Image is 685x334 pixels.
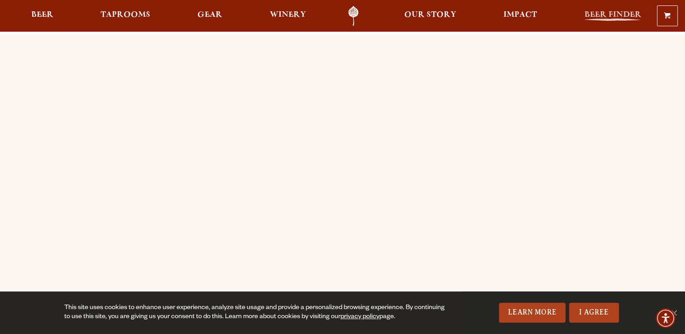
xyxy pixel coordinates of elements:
[95,6,156,26] a: Taprooms
[336,6,370,26] a: Odell Home
[503,11,537,19] span: Impact
[398,6,462,26] a: Our Story
[31,11,53,19] span: Beer
[192,6,228,26] a: Gear
[270,11,306,19] span: Winery
[584,11,641,19] span: Beer Finder
[64,304,448,322] div: This site uses cookies to enhance user experience, analyze site usage and provide a personalized ...
[340,314,379,321] a: privacy policy
[498,6,543,26] a: Impact
[101,11,150,19] span: Taprooms
[569,303,619,323] a: I Agree
[264,6,312,26] a: Winery
[578,6,647,26] a: Beer Finder
[25,6,59,26] a: Beer
[197,11,222,19] span: Gear
[499,303,565,323] a: Learn More
[404,11,456,19] span: Our Story
[656,308,675,328] div: Accessibility Menu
